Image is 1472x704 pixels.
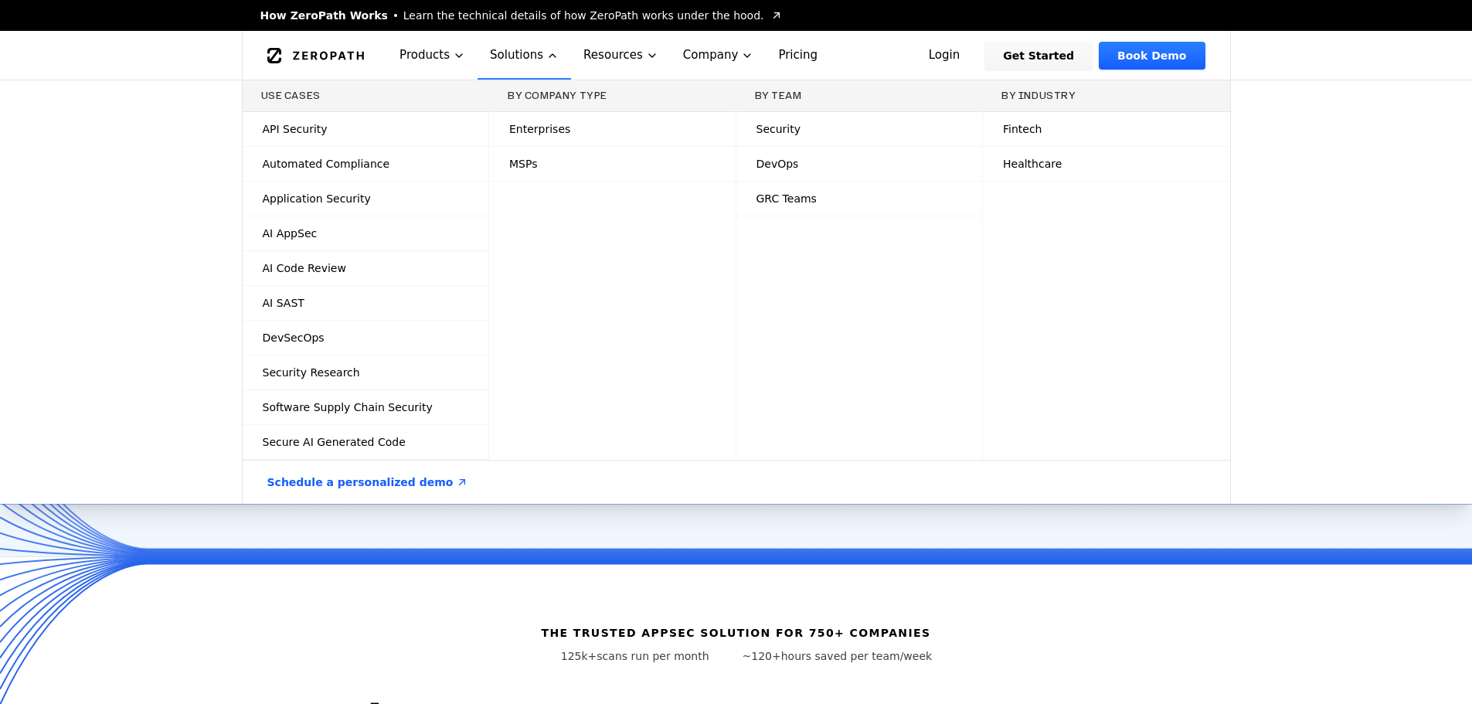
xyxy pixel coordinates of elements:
h3: Use Cases [261,90,471,102]
button: Resources [571,31,671,80]
a: API Security [243,112,489,146]
a: AI AppSec [243,216,489,250]
a: GRC Teams [736,182,983,216]
a: How ZeroPath WorksLearn the technical details of how ZeroPath works under the hood. [260,8,783,23]
nav: Global [242,31,1231,80]
span: ~120+ [743,650,781,662]
a: Get Started [984,42,1093,70]
a: Pricing [766,31,830,80]
span: Security Research [263,365,360,380]
span: AI SAST [263,295,304,311]
a: Security [736,112,983,146]
span: How ZeroPath Works [260,8,388,23]
span: GRC Teams [756,191,817,206]
a: AI SAST [243,286,489,320]
span: Enterprises [509,121,570,137]
a: Login [910,42,979,70]
a: Application Security [243,182,489,216]
span: Automated Compliance [263,156,390,172]
span: Secure AI Generated Code [263,434,406,450]
h3: By Industry [1001,90,1212,102]
button: Company [671,31,767,80]
span: DevSecOps [263,330,325,345]
span: Software Supply Chain Security [263,400,433,415]
span: 125k+ [561,650,597,662]
span: MSPs [509,156,537,172]
a: Healthcare [983,147,1230,181]
span: Application Security [263,191,371,206]
a: Automated Compliance [243,147,489,181]
a: Schedule a personalized demo [249,461,488,504]
a: Software Supply Chain Security [243,390,489,424]
h6: The trusted AppSec solution for 750+ companies [541,625,930,641]
h3: By Team [755,90,964,102]
span: DevOps [756,156,799,172]
a: Secure AI Generated Code [243,425,489,459]
span: AI Code Review [263,260,346,276]
span: Learn the technical details of how ZeroPath works under the hood. [403,8,764,23]
span: API Security [263,121,328,137]
span: Security [756,121,801,137]
a: Book Demo [1099,42,1205,70]
span: Healthcare [1003,156,1062,172]
a: MSPs [489,147,736,181]
h3: By Company Type [508,90,717,102]
a: Fintech [983,112,1230,146]
p: scans run per month [540,648,730,664]
a: Enterprises [489,112,736,146]
button: Solutions [478,31,571,80]
a: DevSecOps [243,321,489,355]
span: AI AppSec [263,226,318,241]
button: Products [387,31,478,80]
a: DevOps [736,147,983,181]
a: Security Research [243,355,489,389]
span: Fintech [1003,121,1042,137]
a: AI Code Review [243,251,489,285]
p: hours saved per team/week [743,648,933,664]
